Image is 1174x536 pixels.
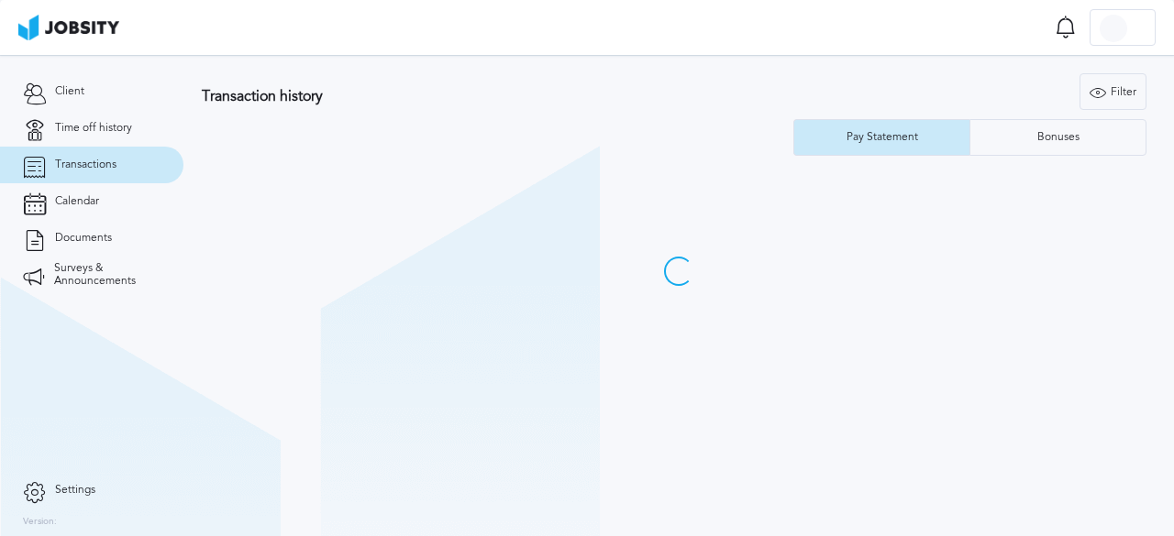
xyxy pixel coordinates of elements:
div: Bonuses [1028,131,1089,144]
span: Time off history [55,122,132,135]
span: Transactions [55,159,116,171]
span: Documents [55,232,112,245]
div: Pay Statement [837,131,927,144]
span: Surveys & Announcements [54,262,161,288]
label: Version: [23,517,57,528]
button: Bonuses [969,119,1146,156]
img: ab4bad089aa723f57921c736e9817d99.png [18,15,119,40]
span: Client [55,85,84,98]
span: Settings [55,484,95,497]
div: Filter [1080,74,1146,111]
h3: Transaction history [202,88,717,104]
button: Pay Statement [793,119,969,156]
span: Calendar [55,195,99,208]
button: Filter [1080,73,1146,110]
